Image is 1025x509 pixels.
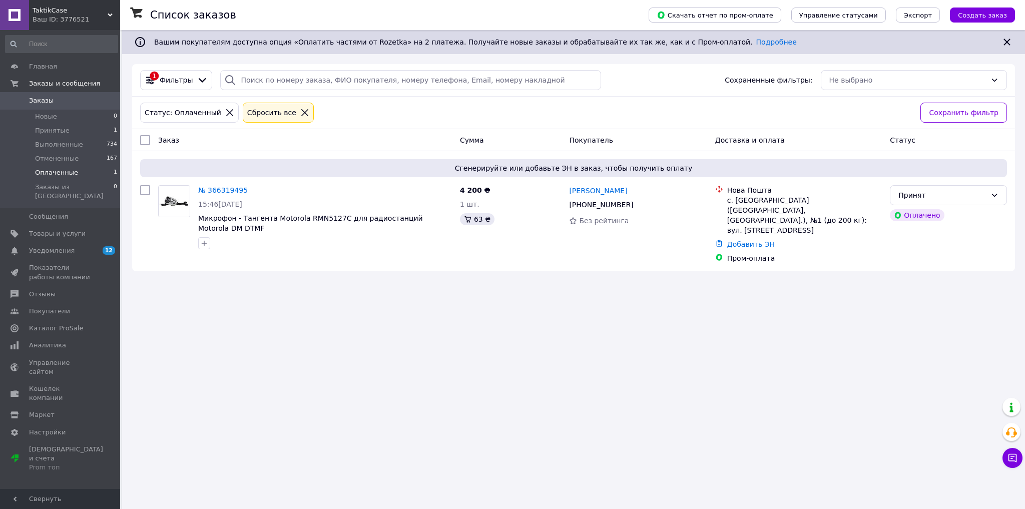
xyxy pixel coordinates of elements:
button: Экспорт [896,8,940,23]
span: Кошелек компании [29,384,93,402]
span: 0 [114,183,117,201]
span: Новые [35,112,57,121]
span: [PHONE_NUMBER] [569,201,633,209]
span: Каталог ProSale [29,324,83,333]
button: Скачать отчет по пром-оплате [649,8,781,23]
span: Фильтры [160,75,193,85]
span: Сообщения [29,212,68,221]
span: Аналитика [29,341,66,350]
a: № 366319495 [198,186,248,194]
span: 15:46[DATE] [198,200,242,208]
div: 63 ₴ [460,213,494,225]
a: Подробнее [756,38,797,46]
span: Отмененные [35,154,79,163]
img: Фото товару [159,186,190,217]
span: 1 [114,126,117,135]
div: Принят [898,190,986,201]
span: Отзывы [29,290,56,299]
span: 0 [114,112,117,121]
span: Товары и услуги [29,229,86,238]
span: 734 [107,140,117,149]
span: Маркет [29,410,55,419]
span: Управление сайтом [29,358,93,376]
span: 4 200 ₴ [460,186,490,194]
span: Показатели работы компании [29,263,93,281]
span: Без рейтинга [579,217,629,225]
div: Не выбрано [829,75,986,86]
span: Настройки [29,428,66,437]
input: Поиск [5,35,118,53]
span: 167 [107,154,117,163]
button: Управление статусами [791,8,886,23]
span: Сохранить фильтр [929,107,998,118]
span: [DEMOGRAPHIC_DATA] и счета [29,445,103,472]
span: Принятые [35,126,70,135]
span: Заказы [29,96,54,105]
span: Уведомления [29,246,75,255]
a: Фото товару [158,185,190,217]
a: Создать заказ [940,11,1015,19]
span: Заказ [158,136,179,144]
span: Выполненные [35,140,83,149]
span: Статус [890,136,915,144]
span: Заказы из [GEOGRAPHIC_DATA] [35,183,114,201]
div: с. [GEOGRAPHIC_DATA] ([GEOGRAPHIC_DATA], [GEOGRAPHIC_DATA].), №1 (до 200 кг): вул. [STREET_ADDRESS] [727,195,882,235]
span: Создать заказ [958,12,1007,19]
div: Prom топ [29,463,103,472]
div: Статус: Оплаченный [143,107,223,118]
div: Оплачено [890,209,944,221]
a: Добавить ЭН [727,240,775,248]
div: Ваш ID: 3776521 [33,15,120,24]
input: Поиск по номеру заказа, ФИО покупателя, номеру телефона, Email, номеру накладной [220,70,601,90]
span: Покупатель [569,136,613,144]
span: 1 шт. [460,200,479,208]
span: 12 [103,246,115,255]
button: Создать заказ [950,8,1015,23]
span: Доставка и оплата [715,136,785,144]
span: Вашим покупателям доступна опция «Оплатить частями от Rozetka» на 2 платежа. Получайте новые зака... [154,38,797,46]
span: Экспорт [904,12,932,19]
span: Оплаченные [35,168,78,177]
span: Сохраненные фильтры: [725,75,812,85]
span: Сумма [460,136,484,144]
span: Заказы и сообщения [29,79,100,88]
a: [PERSON_NAME] [569,186,627,196]
div: Пром-оплата [727,253,882,263]
span: Управление статусами [799,12,878,19]
span: Главная [29,62,57,71]
span: Скачать отчет по пром-оплате [657,11,773,20]
h1: Список заказов [150,9,236,21]
button: Чат с покупателем [1002,448,1022,468]
button: Сохранить фильтр [920,103,1007,123]
span: TaktikCase [33,6,108,15]
div: Сбросить все [245,107,298,118]
span: 1 [114,168,117,177]
span: Покупатели [29,307,70,316]
a: Микрофон - Тангента Motorola RMN5127C для радиостанций Motorola DM DTMF [198,214,423,232]
span: Сгенерируйте или добавьте ЭН в заказ, чтобы получить оплату [144,163,1003,173]
div: Нова Пошта [727,185,882,195]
